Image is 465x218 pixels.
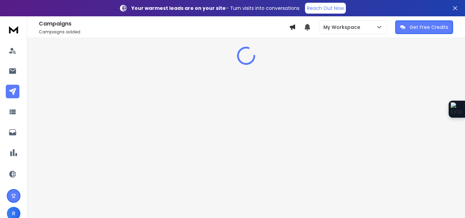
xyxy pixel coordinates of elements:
[451,102,463,116] img: Extension Icon
[131,5,226,12] strong: Your warmest leads are on your site
[323,24,363,31] p: My Workspace
[307,5,344,12] p: Reach Out Now
[305,3,346,14] a: Reach Out Now
[395,20,453,34] button: Get Free Credits
[131,5,300,12] p: – Turn visits into conversations
[39,29,289,35] p: Campaigns added
[39,20,289,28] h1: Campaigns
[7,23,20,36] img: logo
[410,24,448,31] p: Get Free Credits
